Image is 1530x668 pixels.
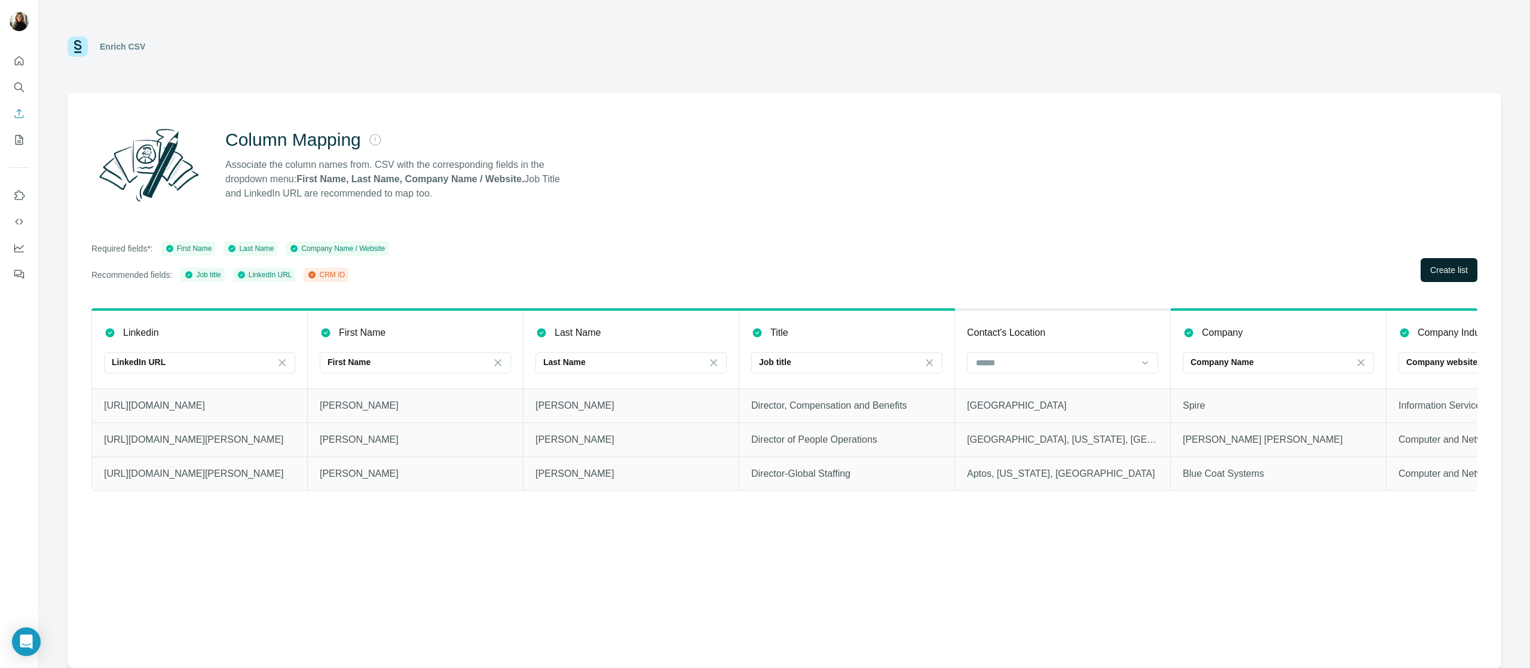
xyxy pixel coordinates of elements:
[10,12,29,31] img: Avatar
[10,263,29,285] button: Feedback
[759,356,791,368] p: Job title
[104,433,295,447] p: [URL][DOMAIN_NAME][PERSON_NAME]
[104,399,295,413] p: [URL][DOMAIN_NAME]
[91,122,206,208] img: Surfe Illustration - Column Mapping
[1191,356,1254,368] p: Company Name
[328,356,371,368] p: First Name
[237,269,292,280] div: LinkedIn URL
[320,399,511,413] p: [PERSON_NAME]
[1430,264,1468,276] span: Create list
[184,269,221,280] div: Job title
[555,326,601,340] p: Last Name
[967,326,1045,340] p: Contact's Location
[535,399,727,413] p: [PERSON_NAME]
[1183,399,1374,413] p: Spire
[68,36,88,57] img: Surfe Logo
[770,326,788,340] p: Title
[91,269,172,281] p: Recommended fields:
[967,399,1158,413] p: [GEOGRAPHIC_DATA]
[104,467,295,481] p: [URL][DOMAIN_NAME][PERSON_NAME]
[10,185,29,206] button: Use Surfe on LinkedIn
[1406,356,1477,368] p: Company website
[1183,433,1374,447] p: [PERSON_NAME] [PERSON_NAME]
[751,467,943,481] p: Director-Global Staffing
[339,326,385,340] p: First Name
[112,356,166,368] p: LinkedIn URL
[289,243,385,254] div: Company Name / Website
[1202,326,1243,340] p: Company
[225,129,361,151] h2: Column Mapping
[10,76,29,98] button: Search
[1183,467,1374,481] p: Blue Coat Systems
[1421,258,1477,282] button: Create list
[320,467,511,481] p: [PERSON_NAME]
[10,50,29,72] button: Quick start
[10,237,29,259] button: Dashboard
[543,356,586,368] p: Last Name
[165,243,212,254] div: First Name
[123,326,159,340] p: Linkedin
[12,627,41,656] div: Open Intercom Messenger
[227,243,274,254] div: Last Name
[535,433,727,447] p: [PERSON_NAME]
[296,174,524,184] strong: First Name, Last Name, Company Name / Website.
[320,433,511,447] p: [PERSON_NAME]
[535,467,727,481] p: [PERSON_NAME]
[751,399,943,413] p: Director, Compensation and Benefits
[307,269,345,280] div: CRM ID
[91,243,153,255] p: Required fields*:
[10,211,29,232] button: Use Surfe API
[967,467,1158,481] p: Aptos, [US_STATE], [GEOGRAPHIC_DATA]
[10,103,29,124] button: Enrich CSV
[100,41,145,53] div: Enrich CSV
[10,129,29,151] button: My lists
[967,433,1158,447] p: [GEOGRAPHIC_DATA], [US_STATE], [GEOGRAPHIC_DATA]
[1418,326,1495,340] p: Company Industry
[225,158,571,201] p: Associate the column names from. CSV with the corresponding fields in the dropdown menu: Job Titl...
[751,433,943,447] p: Director of People Operations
